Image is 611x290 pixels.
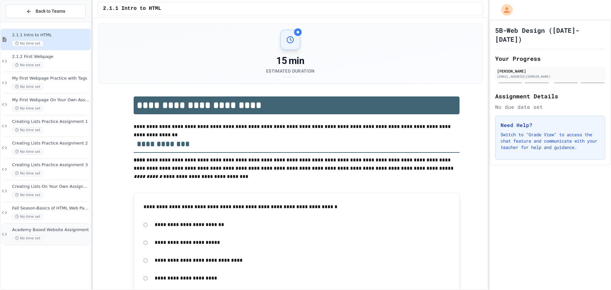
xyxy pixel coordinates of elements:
[501,131,600,151] p: Switch to "Grade View" to access the chat feature and communicate with your teacher for help and ...
[12,105,43,111] span: No time set
[103,5,161,12] span: 2.1.1 Intro to HTML
[12,206,89,211] span: Fall Season-Basics of HTML Web Page Assignment
[12,192,43,198] span: No time set
[6,4,86,18] button: Back to Teams
[266,68,314,74] div: Estimated Duration
[12,62,43,68] span: No time set
[12,170,43,176] span: No time set
[12,127,43,133] span: No time set
[12,76,89,81] span: My First Webpage Practice with Tags
[12,149,43,155] span: No time set
[501,121,600,129] h3: Need Help?
[495,3,514,17] div: My Account
[495,103,605,111] div: No due date set
[12,84,43,90] span: No time set
[266,55,314,67] div: 15 min
[497,74,603,79] div: [EMAIL_ADDRESS][DOMAIN_NAME]
[12,119,89,124] span: Creating Lists Practice Assignment 1
[12,214,43,220] span: No time set
[12,32,89,38] span: 2.1.1 Intro to HTML
[36,8,65,15] span: Back to Teams
[12,227,89,233] span: Academy Based Website Assignment
[12,97,89,103] span: My First Webpage On Your Own Assignment
[12,235,43,241] span: No time set
[12,162,89,168] span: Creating Lists Practice Assignment 3
[497,68,603,74] div: [PERSON_NAME]
[12,184,89,189] span: Creating Lists On Your Own Assignment
[495,92,605,101] h2: Assignment Details
[495,54,605,63] h2: Your Progress
[12,54,89,60] span: 2.1.2 First Webpage
[495,26,605,44] h1: 5B-Web Design ([DATE]-[DATE])
[12,40,43,46] span: No time set
[12,141,89,146] span: Creating Lists Practice Assignment 2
